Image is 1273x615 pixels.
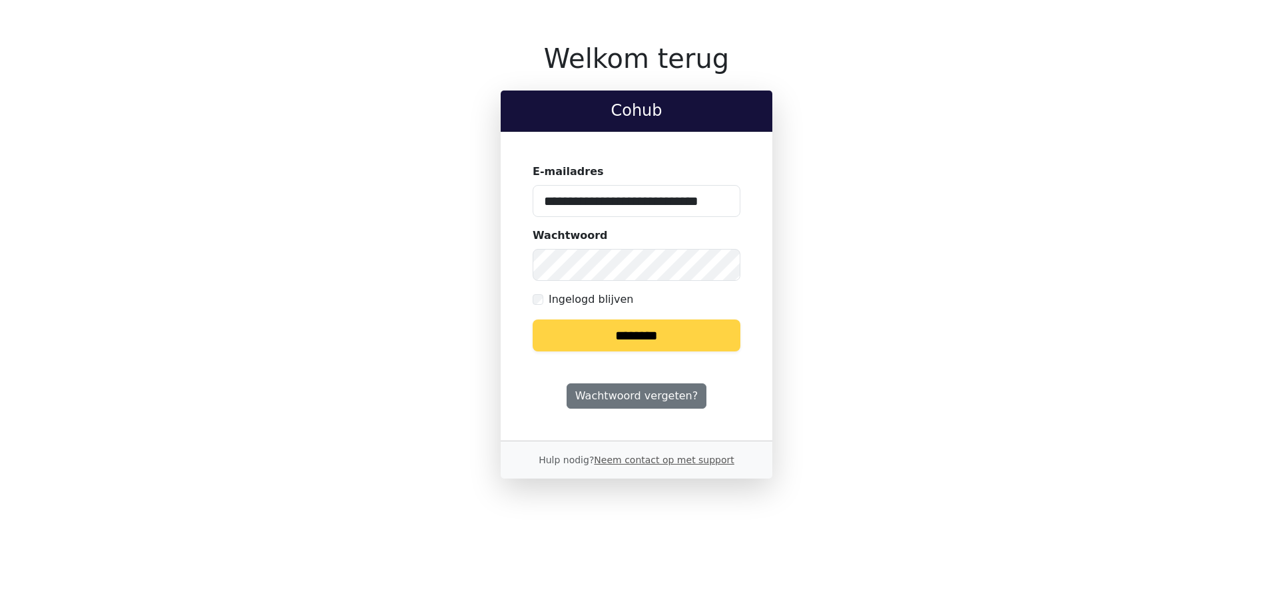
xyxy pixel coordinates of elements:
[549,292,633,307] label: Ingelogd blijven
[567,383,706,409] a: Wachtwoord vergeten?
[594,455,734,465] a: Neem contact op met support
[511,101,762,120] h2: Cohub
[533,228,608,244] label: Wachtwoord
[539,455,734,465] small: Hulp nodig?
[533,164,604,180] label: E-mailadres
[501,43,772,75] h1: Welkom terug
